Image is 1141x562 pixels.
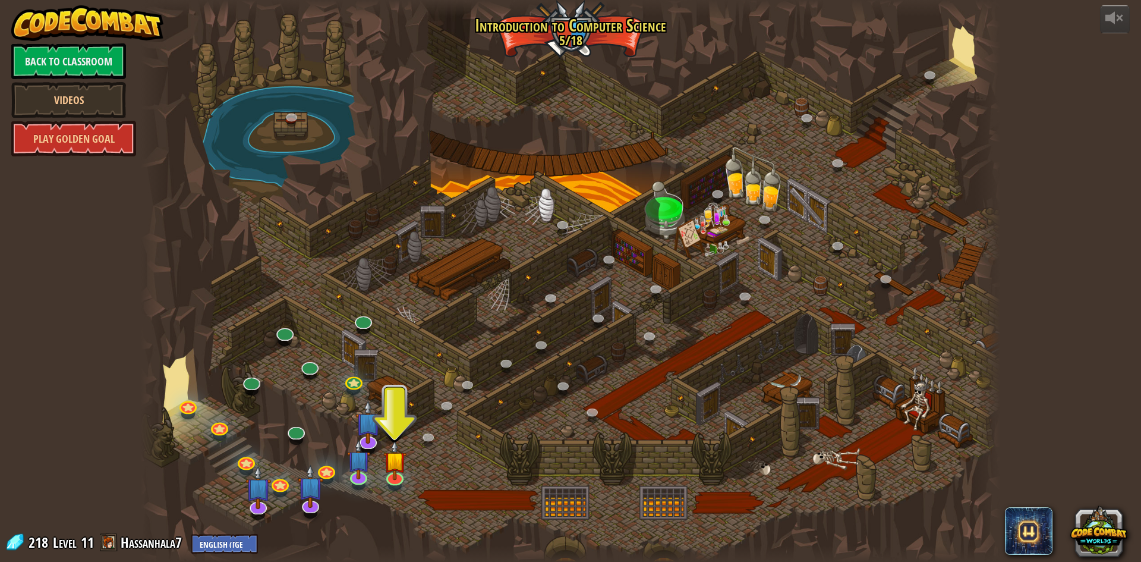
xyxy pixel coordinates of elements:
button: Adjust volume [1100,5,1130,33]
img: level-banner-unstarted-subscriber.png [246,466,271,510]
span: Level [53,533,77,552]
a: Hassanhala7 [121,533,185,552]
img: CodeCombat - Learn how to code by playing a game [11,5,163,41]
span: 218 [29,533,52,552]
a: Play Golden Goal [11,121,136,156]
span: 11 [81,533,94,552]
img: level-banner-unstarted-subscriber.png [298,465,323,508]
a: Back to Classroom [11,43,126,79]
img: level-banner-unstarted-subscriber.png [347,439,370,479]
a: Videos [11,82,126,118]
img: level-banner-started.png [383,440,406,480]
img: level-banner-unstarted-subscriber.png [355,401,380,444]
